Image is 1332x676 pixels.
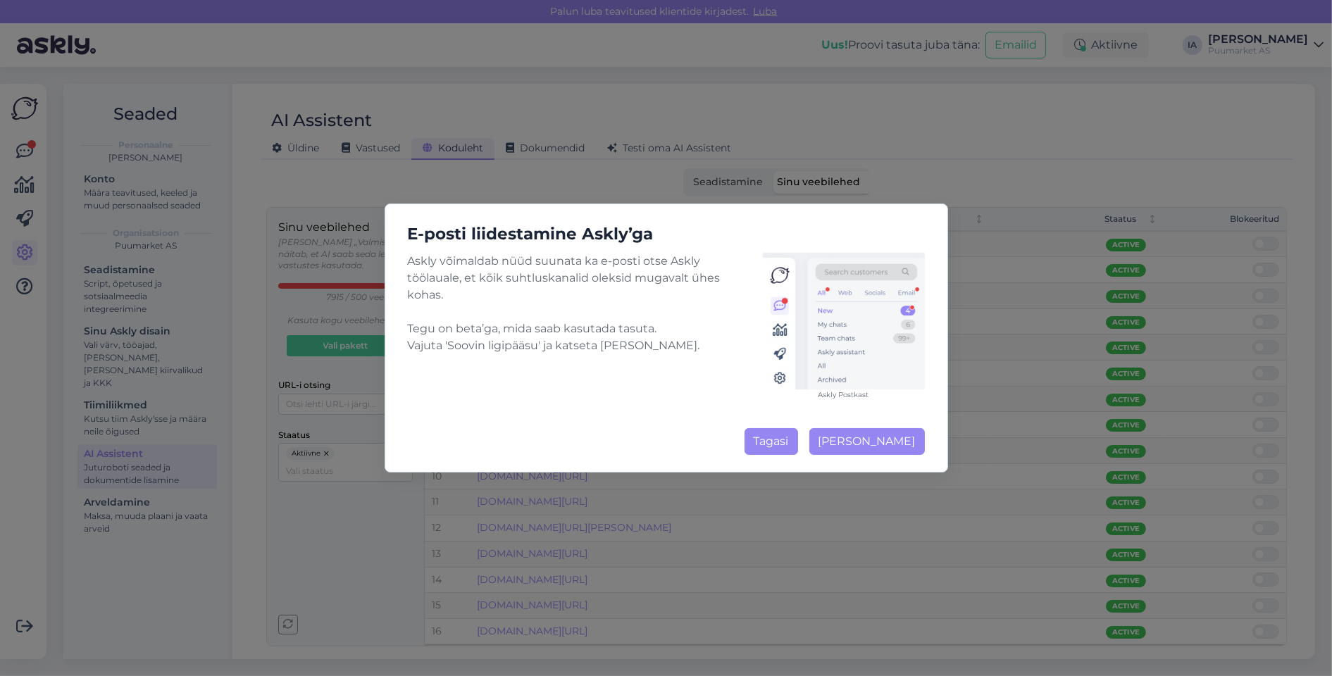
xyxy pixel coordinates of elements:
span: [PERSON_NAME] [819,434,916,448]
figcaption: Askly Postkast [763,389,925,400]
div: Askly võimaldab nüüd suunata ka e-posti otse Askly töölauale, et kõik suhtluskanalid oleksid muga... [408,253,925,400]
h5: E-posti liidestamine Askly’ga [397,221,936,247]
img: chat-inbox [763,253,925,389]
button: [PERSON_NAME] [809,428,925,455]
button: Tagasi [745,428,798,455]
